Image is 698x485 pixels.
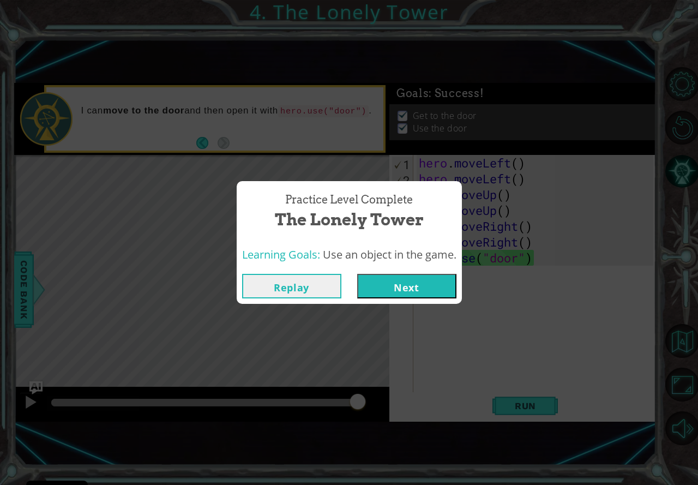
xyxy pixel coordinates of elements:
[275,208,424,231] span: The Lonely Tower
[242,247,320,262] span: Learning Goals:
[357,274,456,298] button: Next
[323,247,456,262] span: Use an object in the game.
[285,192,413,208] span: Practice Level Complete
[242,274,341,298] button: Replay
